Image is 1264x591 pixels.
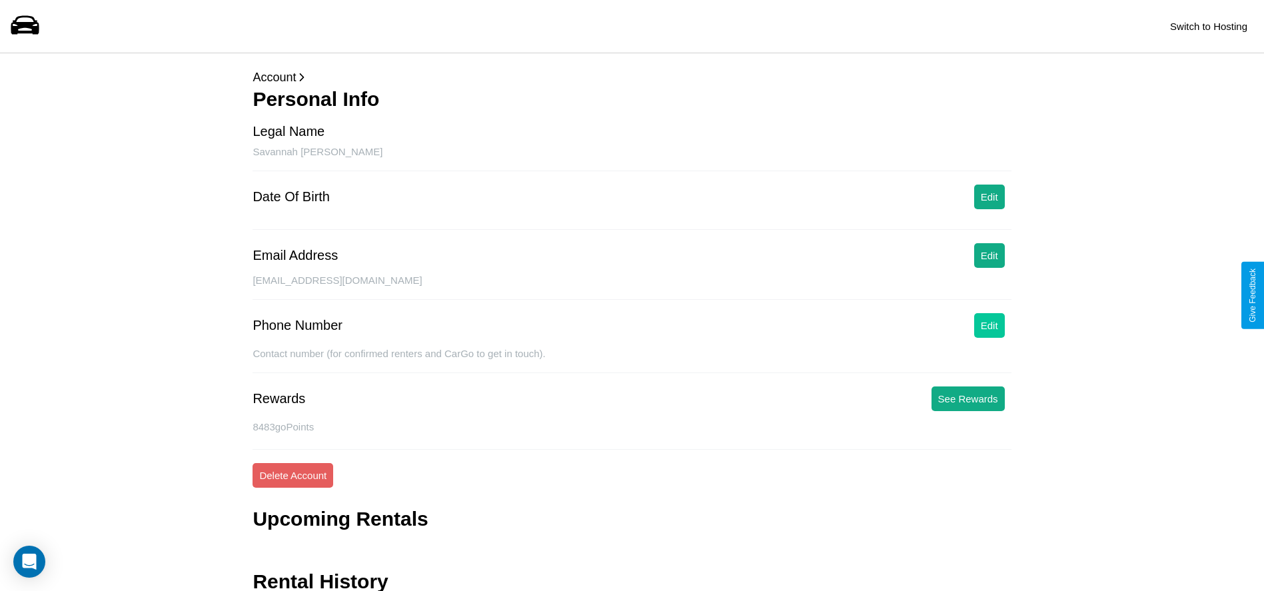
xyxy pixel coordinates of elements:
h3: Personal Info [253,88,1011,111]
button: Switch to Hosting [1163,14,1254,39]
button: Delete Account [253,463,333,488]
button: Edit [974,313,1005,338]
button: Edit [974,243,1005,268]
div: [EMAIL_ADDRESS][DOMAIN_NAME] [253,275,1011,300]
p: 8483 goPoints [253,418,1011,436]
div: Rewards [253,391,305,406]
div: Legal Name [253,124,324,139]
div: Give Feedback [1248,269,1257,322]
div: Date Of Birth [253,189,330,205]
div: Phone Number [253,318,342,333]
button: Edit [974,185,1005,209]
div: Email Address [253,248,338,263]
p: Account [253,67,1011,88]
div: Open Intercom Messenger [13,546,45,578]
button: See Rewards [932,386,1005,411]
div: Savannah [PERSON_NAME] [253,146,1011,171]
h3: Upcoming Rentals [253,508,428,530]
div: Contact number (for confirmed renters and CarGo to get in touch). [253,348,1011,373]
